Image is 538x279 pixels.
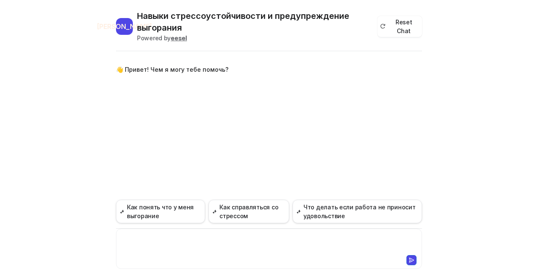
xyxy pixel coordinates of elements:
button: Как понять что у меня выгорание [116,200,205,223]
b: eesel [171,34,187,42]
h2: Навыки стрессоустойчивости и предупреждение выгорания [137,10,377,34]
button: Что делать если работа не приносит удовольствие [293,200,422,223]
div: Powered by [137,34,377,42]
button: Как справляться со стрессом [208,200,289,223]
span: [PERSON_NAME] [116,18,133,35]
button: Reset Chat [377,16,422,37]
p: 👋 Привет! Чем я могу тебе помочь? [116,65,229,75]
